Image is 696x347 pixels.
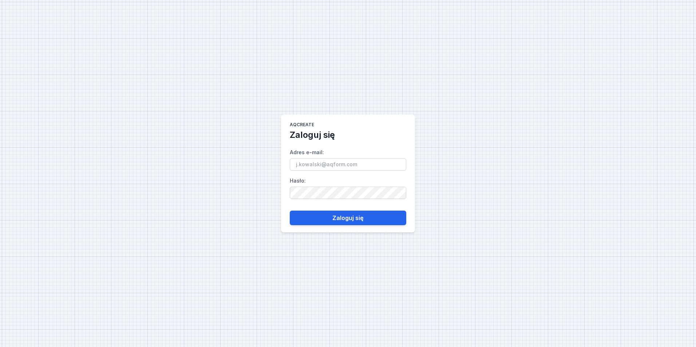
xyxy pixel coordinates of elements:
label: Hasło : [290,175,406,199]
input: Hasło: [290,187,406,199]
button: Zaloguj się [290,211,406,225]
h1: AQcreate [290,122,314,129]
input: Adres e-mail: [290,158,406,171]
label: Adres e-mail : [290,147,406,171]
h2: Zaloguj się [290,129,335,141]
